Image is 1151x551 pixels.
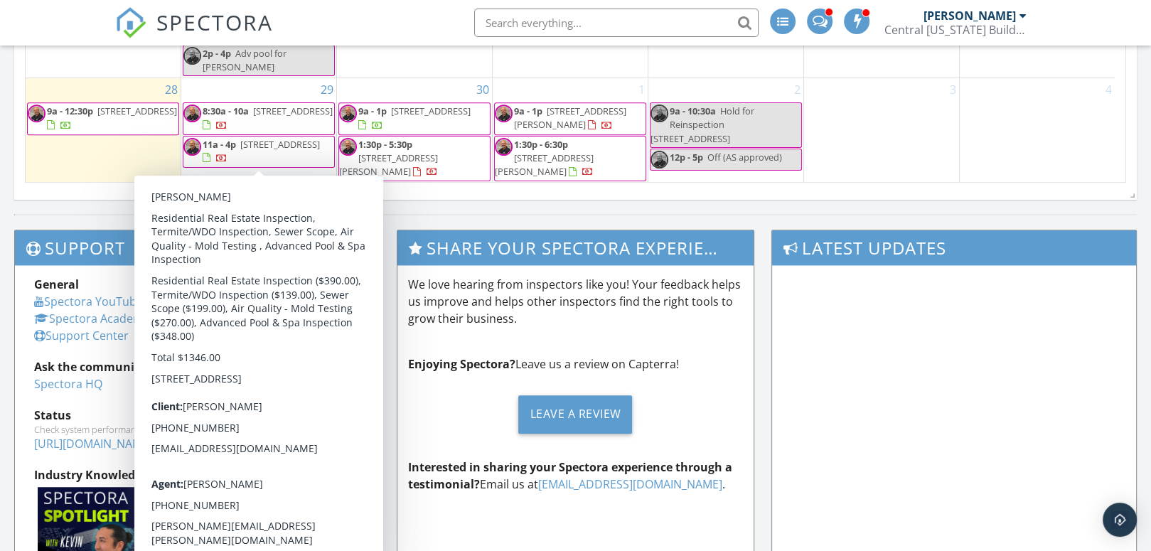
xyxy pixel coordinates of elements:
a: 1:30p - 6:30p [STREET_ADDRESS][PERSON_NAME] [495,138,594,178]
a: [URL][DOMAIN_NAME] [34,436,152,451]
div: Status [34,407,360,424]
span: [STREET_ADDRESS][PERSON_NAME] [495,151,594,178]
a: 11a - 4p [STREET_ADDRESS] [183,136,335,168]
td: Go to September 30, 2025 [337,78,493,183]
a: Spectora YouTube Channel [34,294,190,309]
a: Go to September 30, 2025 [473,78,492,101]
td: Go to September 29, 2025 [181,78,337,183]
p: We love hearing from inspectors like you! Your feedback helps us improve and helps other inspecto... [408,276,742,327]
a: Spectora Academy [34,311,149,326]
a: Go to October 4, 2025 [1103,78,1115,101]
h3: Latest Updates [772,230,1136,265]
span: [STREET_ADDRESS] [97,105,177,117]
a: Go to October 3, 2025 [947,78,959,101]
img: matt.png [495,138,513,156]
img: The Best Home Inspection Software - Spectora [115,7,146,38]
p: Email us at . [408,459,742,493]
a: 9a - 1p [STREET_ADDRESS] [358,105,471,131]
img: matt.png [28,105,45,122]
p: Leave us a review on Capterra! [408,355,742,373]
a: Go to October 1, 2025 [636,78,648,101]
div: Leave a Review [518,395,632,434]
a: 9a - 12:30p [STREET_ADDRESS] [27,102,179,134]
a: 11a - 4p [STREET_ADDRESS] [203,138,320,164]
a: Go to September 29, 2025 [318,78,336,101]
a: SPECTORA [115,19,273,49]
span: 9a - 1p [514,105,542,117]
strong: General [34,277,79,292]
span: [STREET_ADDRESS] [240,138,320,151]
a: Go to October 2, 2025 [791,78,803,101]
span: [STREET_ADDRESS] [253,105,333,117]
span: 9a - 1p [358,105,387,117]
span: [STREET_ADDRESS][PERSON_NAME] [514,105,626,131]
div: Ask the community [34,358,360,375]
span: 1:30p - 5:30p [358,138,412,151]
span: [STREET_ADDRESS][PERSON_NAME] [339,151,438,178]
span: Adv pool for [PERSON_NAME] [203,47,287,73]
span: 8:30a - 10a [203,105,249,117]
div: Industry Knowledge [34,466,360,483]
h3: Share Your Spectora Experience [397,230,753,265]
a: 9a - 1p [STREET_ADDRESS][PERSON_NAME] [514,105,626,131]
a: 1:30p - 5:30p [STREET_ADDRESS][PERSON_NAME] [338,136,491,182]
a: Spectora HQ [34,376,102,392]
a: 8:30a - 10a [STREET_ADDRESS] [183,102,335,134]
div: Check system performance and scheduled maintenance. [34,424,360,435]
a: 9a - 12:30p [STREET_ADDRESS] [47,105,177,131]
a: [EMAIL_ADDRESS][DOMAIN_NAME] [538,476,722,492]
img: matt.png [651,105,668,122]
img: matt.png [339,105,357,122]
input: Search everything... [474,9,759,37]
a: 1:30p - 6:30p [STREET_ADDRESS][PERSON_NAME] [494,136,646,182]
img: matt.png [339,138,357,156]
td: Go to October 1, 2025 [493,78,648,183]
span: SPECTORA [156,7,273,37]
span: 1:30p - 6:30p [514,138,568,151]
a: 1:30p - 5:30p [STREET_ADDRESS][PERSON_NAME] [339,138,438,178]
img: matt.png [651,151,668,168]
a: 9a - 1p [STREET_ADDRESS][PERSON_NAME] [494,102,646,134]
span: Hold for Reinspection [STREET_ADDRESS] [651,105,754,144]
strong: Enjoying Spectora? [408,356,515,372]
img: matt.png [183,105,201,122]
span: 9a - 10:30a [670,105,716,117]
span: 12p - 5p [670,151,703,164]
span: 2p - 4p [203,47,231,60]
h3: Support [15,230,379,265]
strong: Interested in sharing your Spectora experience through a testimonial? [408,459,732,492]
td: Go to October 4, 2025 [959,78,1115,183]
div: Central Florida Building Inspectors [884,23,1027,37]
td: Go to September 28, 2025 [26,78,181,183]
a: 9a - 1p [STREET_ADDRESS] [338,102,491,134]
img: matt.png [183,47,201,65]
div: Open Intercom Messenger [1103,503,1137,537]
a: Go to September 28, 2025 [162,78,181,101]
td: Go to October 3, 2025 [803,78,959,183]
span: [STREET_ADDRESS] [391,105,471,117]
img: matt.png [183,138,201,156]
span: 9a - 12:30p [47,105,93,117]
div: [PERSON_NAME] [924,9,1016,23]
a: Leave a Review [408,384,742,444]
a: 8:30a - 10a [STREET_ADDRESS] [203,105,333,131]
a: Support Center [34,328,129,343]
td: Go to October 2, 2025 [648,78,803,183]
img: matt.png [495,105,513,122]
span: Off (AS approved) [707,151,782,164]
span: 11a - 4p [203,138,236,151]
